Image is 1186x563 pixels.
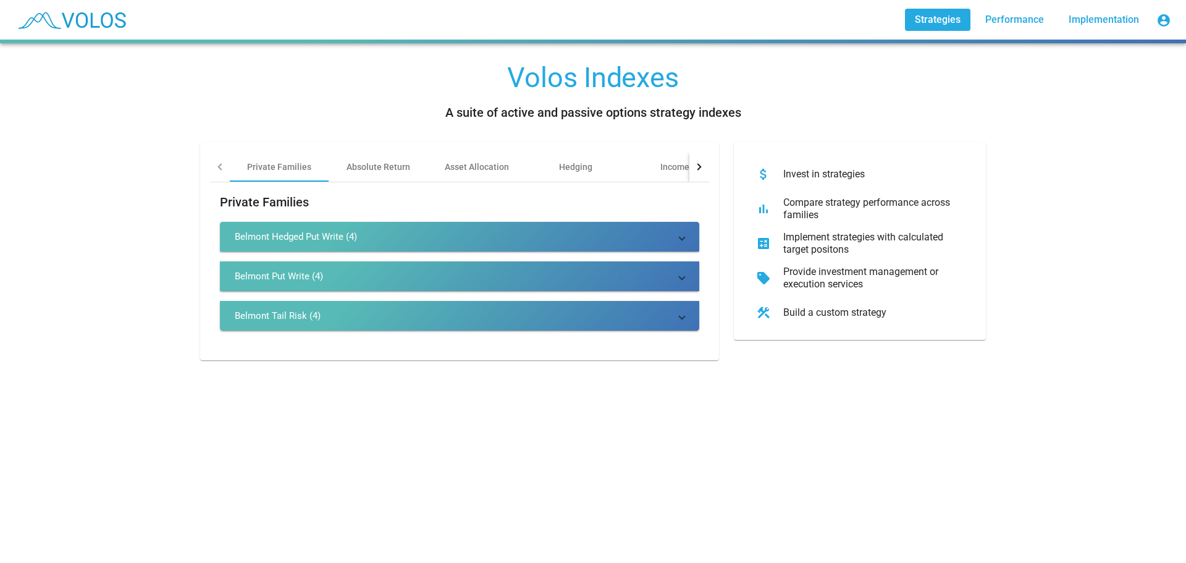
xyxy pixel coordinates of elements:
div: Implement strategies with calculated target positons [773,231,966,256]
div: Asset Allocation [445,161,509,173]
button: Compare strategy performance across families [744,192,976,226]
div: Belmont Tail Risk (4) [235,310,321,322]
span: Implementation [1069,14,1139,25]
div: Compare strategy performance across families [773,197,966,221]
button: Build a custom strategy [744,295,976,330]
div: Build a custom strategy [773,307,966,319]
mat-icon: sell [754,268,773,288]
span: Strategies [915,14,961,25]
button: Implement strategies with calculated target positons [744,226,976,261]
a: Strategies [905,9,970,31]
div: Income [660,161,689,173]
mat-expansion-panel-header: Belmont Put Write (4) [220,261,699,291]
div: Invest in strategies [773,168,966,180]
span: Performance [985,14,1044,25]
mat-icon: attach_money [754,164,773,184]
img: blue_transparent.png [10,4,132,35]
div: A suite of active and passive options strategy indexes [445,103,741,122]
mat-expansion-panel-header: Belmont Hedged Put Write (4) [220,222,699,252]
mat-icon: calculate [754,234,773,253]
div: Hedging [559,161,592,173]
div: Absolute Return [347,161,410,173]
mat-icon: bar_chart [754,199,773,219]
button: Invest in strategies [744,157,976,192]
mat-icon: account_circle [1156,13,1171,28]
div: Belmont Put Write (4) [235,270,323,282]
div: Belmont Hedged Put Write (4) [235,231,357,243]
a: Implementation [1059,9,1149,31]
a: Performance [975,9,1054,31]
mat-icon: construction [754,303,773,323]
div: Volos Indexes [507,63,678,93]
h2: Private Families [220,192,699,212]
button: Provide investment management or execution services [744,261,976,295]
div: Provide investment management or execution services [773,266,966,290]
mat-expansion-panel-header: Belmont Tail Risk (4) [220,301,699,331]
div: Private Families [247,161,311,173]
